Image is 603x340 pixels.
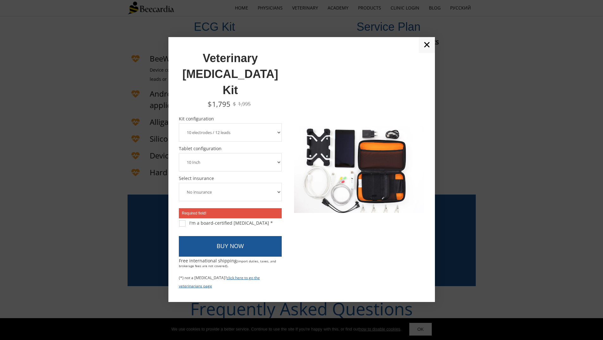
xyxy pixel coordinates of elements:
span: (import duties, taxes, and brokerage fees are not covered) [179,259,276,268]
span: Select insurance [179,176,282,181]
div: I'm a board-certified [MEDICAL_DATA] * [179,220,273,226]
a: ✕ [419,37,435,53]
span: Free international shipping . [179,258,276,268]
span: $ [233,100,236,107]
span: Kit configuration [179,117,282,121]
a: BUY NOW [179,236,282,257]
select: Select insurance [179,183,282,201]
span: Tablet configuration [179,146,282,151]
span: 1,995 [238,100,251,107]
span: 1,795 [212,99,230,109]
select: Kit configuration [179,123,282,142]
span: $ [208,99,212,109]
span: Veterinary [MEDICAL_DATA] Kit [182,52,278,97]
span: Required field! [179,208,282,218]
select: Tablet configuration [179,153,282,171]
span: (*) not a [MEDICAL_DATA]? [179,275,227,280]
